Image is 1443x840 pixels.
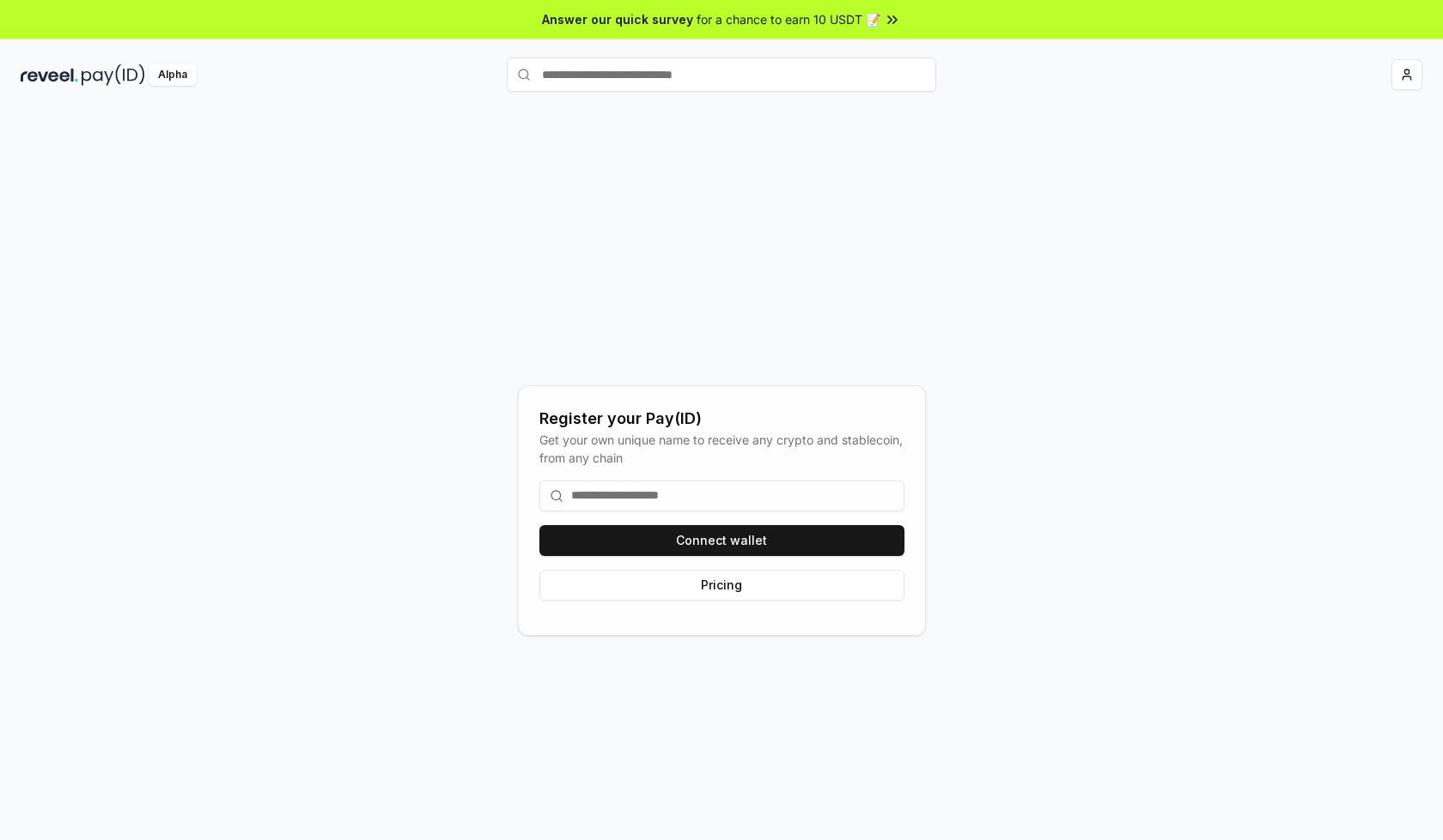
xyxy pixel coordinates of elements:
[82,64,145,86] img: pay_id
[539,570,904,601] button: Pricing
[697,10,880,28] span: for a chance to earn 10 USDT 📝
[539,525,904,556] button: Connect wallet
[149,64,197,86] div: Alpha
[21,64,78,86] img: reveel_dark
[539,407,904,431] div: Register your Pay(ID)
[539,431,904,467] div: Get your own unique name to receive any crypto and stablecoin, from any chain
[542,10,693,28] span: Answer our quick survey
